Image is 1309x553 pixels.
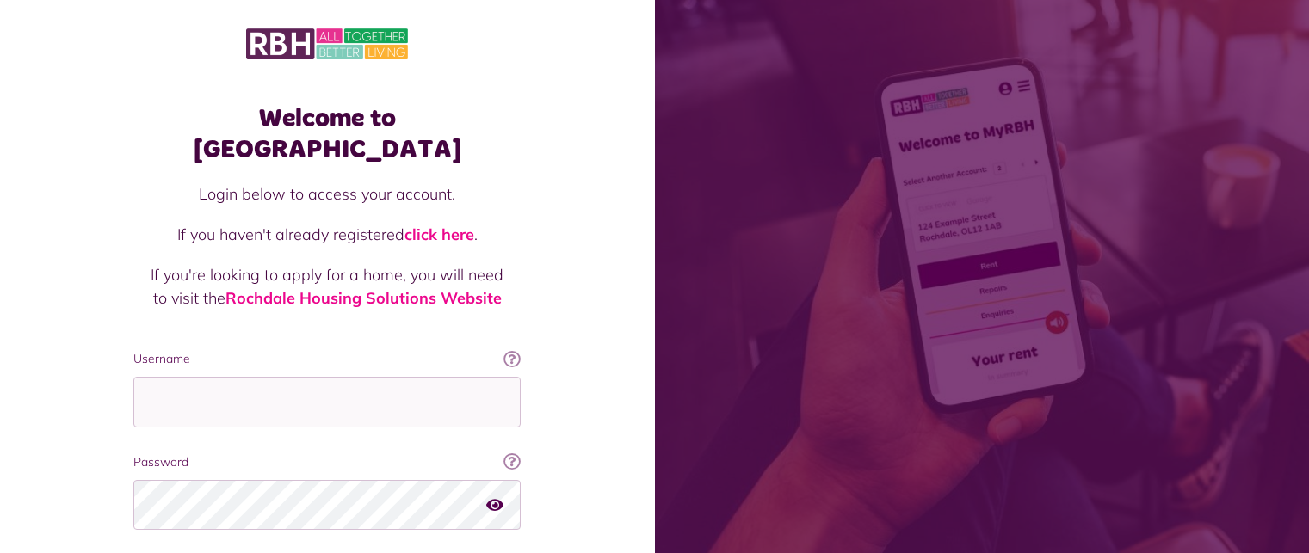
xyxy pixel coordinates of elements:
[151,182,503,206] p: Login below to access your account.
[133,350,521,368] label: Username
[404,224,474,244] a: click here
[151,263,503,310] p: If you're looking to apply for a home, you will need to visit the
[151,223,503,246] p: If you haven't already registered .
[133,453,521,471] label: Password
[225,288,502,308] a: Rochdale Housing Solutions Website
[246,26,408,62] img: MyRBH
[133,103,521,165] h1: Welcome to [GEOGRAPHIC_DATA]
